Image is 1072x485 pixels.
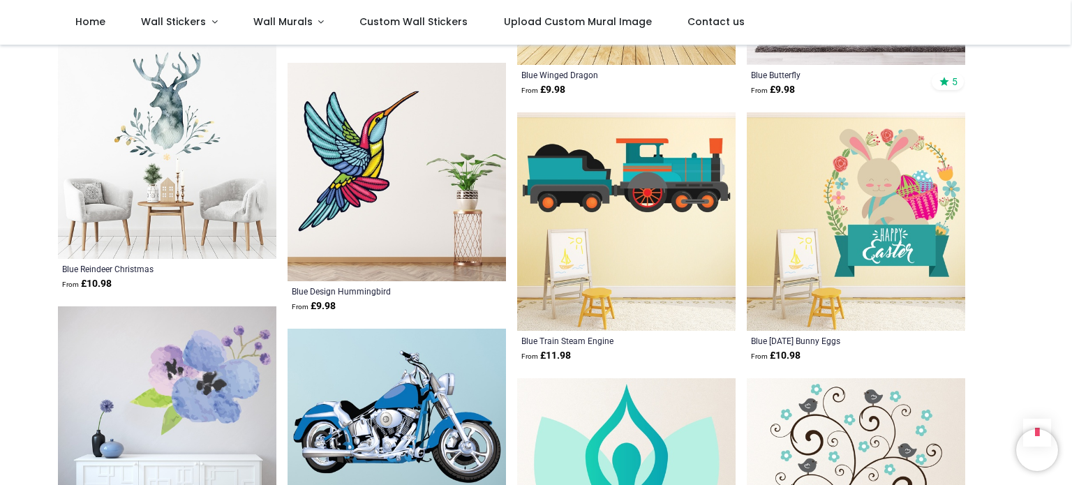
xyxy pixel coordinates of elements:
strong: £ 9.98 [292,299,336,313]
span: Upload Custom Mural Image [504,15,652,29]
span: Contact us [687,15,745,29]
span: 5 [952,75,958,88]
strong: £ 9.98 [751,83,795,97]
span: From [521,87,538,94]
strong: £ 11.98 [521,349,571,363]
a: Blue [DATE] Bunny Eggs [751,335,919,346]
strong: £ 9.98 [521,83,565,97]
img: Blue Train Steam Engine Wall Sticker [517,112,736,331]
span: From [62,281,79,288]
a: Blue Design Hummingbird [292,285,460,297]
a: Blue Train Steam Engine [521,335,690,346]
strong: £ 10.98 [751,349,801,363]
span: Custom Wall Stickers [359,15,468,29]
strong: £ 10.98 [62,277,112,291]
span: From [751,352,768,360]
span: From [751,87,768,94]
span: Home [75,15,105,29]
span: From [292,303,308,311]
img: Blue Design Hummingbird Wall Sticker [288,63,506,281]
iframe: Brevo live chat [1016,429,1058,471]
img: Blue Happy Easter Bunny Eggs Wall Sticker [747,112,965,331]
a: Blue Winged Dragon [521,69,690,80]
img: Blue Reindeer Christmas Wall Sticker [58,40,276,259]
a: Blue Reindeer Christmas [62,263,230,274]
a: Blue Butterfly [751,69,919,80]
span: Wall Stickers [141,15,206,29]
span: From [521,352,538,360]
span: Wall Murals [253,15,313,29]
